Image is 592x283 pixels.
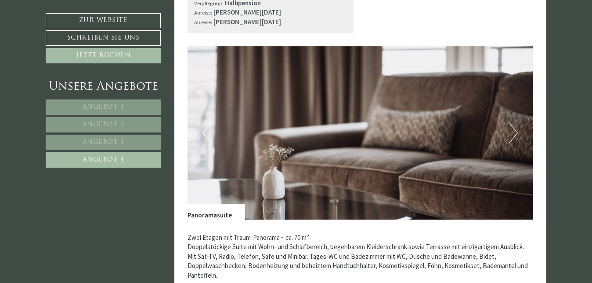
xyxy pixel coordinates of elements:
span: Angebot 3 [83,139,124,146]
div: Panoramasuite [188,204,245,220]
b: [PERSON_NAME][DATE] [213,18,281,26]
p: Zwei Etagen mit Traum-Panorama ~ ca. 70 m² Doppelstöckige Suite mit Wohn- und Schlafbereich, bege... [188,233,534,280]
div: Montag [155,7,191,21]
small: 11:15 [13,41,125,47]
div: Unsere Angebote [46,79,161,95]
span: Angebot 4 [83,157,124,163]
a: Schreiben Sie uns [46,30,161,46]
small: Abreise: [194,18,212,26]
button: Next [509,122,518,144]
a: Zur Website [46,13,161,28]
small: Anreise: [194,9,212,16]
button: Previous [203,122,212,144]
div: Montis – Active Nature Spa [13,25,125,32]
button: Senden [289,232,346,247]
span: Angebot 1 [83,104,124,110]
span: Angebot 2 [83,121,124,128]
div: Guten Tag, wie können wir Ihnen helfen? [7,23,130,48]
b: [PERSON_NAME][DATE] [213,8,281,16]
img: image [188,46,534,220]
a: Jetzt buchen [46,48,161,63]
